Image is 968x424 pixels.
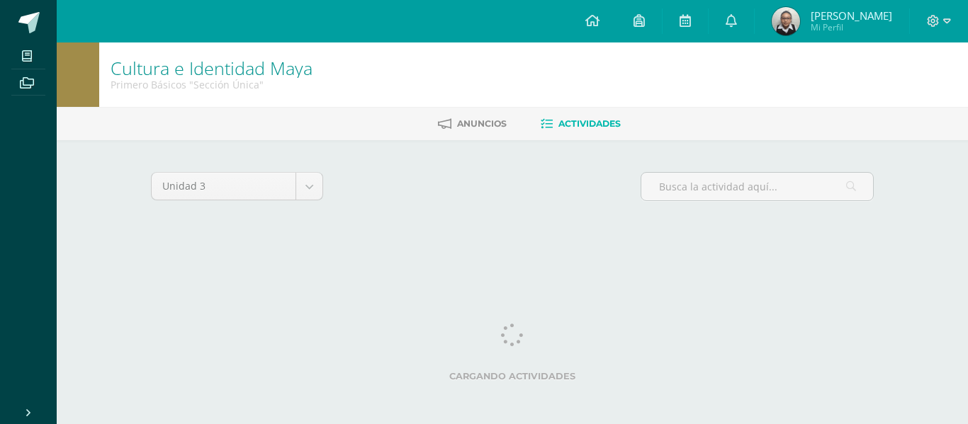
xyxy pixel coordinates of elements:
div: Primero Básicos 'Sección Única' [111,78,313,91]
span: Mi Perfil [811,21,892,33]
input: Busca la actividad aquí... [641,173,873,200]
label: Cargando actividades [151,371,874,382]
a: Unidad 3 [152,173,322,200]
h1: Cultura e Identidad Maya [111,58,313,78]
span: [PERSON_NAME] [811,8,892,23]
a: Actividades [541,113,621,135]
a: Anuncios [438,113,507,135]
img: d155ee57f74522c7e748519f524156f7.png [772,7,800,35]
span: Unidad 3 [162,173,285,200]
span: Actividades [558,118,621,129]
a: Cultura e Identidad Maya [111,56,313,80]
span: Anuncios [457,118,507,129]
